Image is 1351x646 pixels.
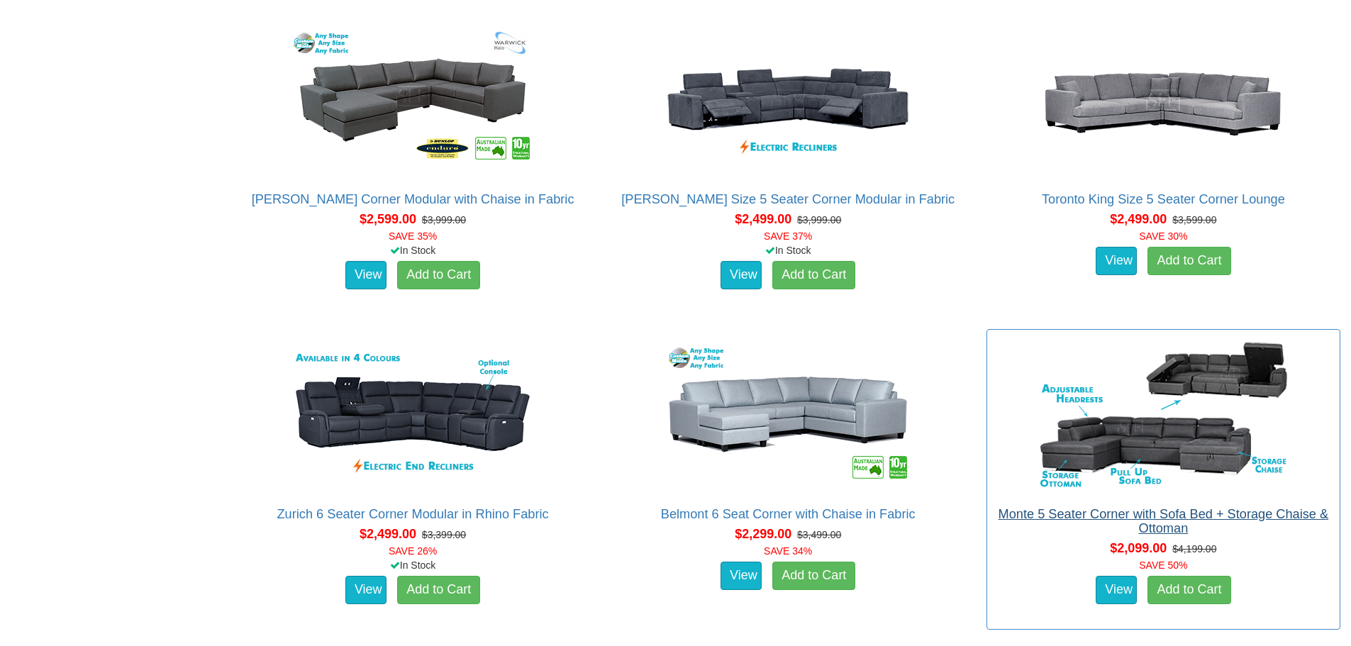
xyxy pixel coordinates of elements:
a: [PERSON_NAME] Corner Modular with Chaise in Fabric [252,192,574,206]
span: $2,499.00 [1110,212,1167,226]
span: $2,299.00 [735,527,791,541]
a: [PERSON_NAME] Size 5 Seater Corner Modular in Fabric [621,192,955,206]
div: In Stock [608,243,968,257]
del: $3,999.00 [422,214,466,225]
a: View [721,562,762,590]
a: View [1096,247,1137,275]
font: SAVE 34% [764,545,812,557]
a: Add to Cart [1147,576,1230,604]
a: View [345,261,387,289]
del: $3,499.00 [797,529,841,540]
del: $3,399.00 [422,529,466,540]
a: Zurich 6 Seater Corner Modular in Rhino Fabric [277,507,549,521]
del: $3,599.00 [1172,214,1216,225]
a: View [721,261,762,289]
a: View [345,576,387,604]
a: Add to Cart [1147,247,1230,275]
a: Add to Cart [772,261,855,289]
del: $3,999.00 [797,214,841,225]
img: Toronto King Size 5 Seater Corner Lounge [1035,22,1291,178]
img: Morton Corner Modular with Chaise in Fabric [285,22,540,178]
span: $2,099.00 [1110,541,1167,555]
div: In Stock [233,243,592,257]
a: Monte 5 Seater Corner with Sofa Bed + Storage Chaise & Ottoman [999,507,1329,535]
img: Monte 5 Seater Corner with Sofa Bed + Storage Chaise & Ottoman [1035,337,1291,493]
font: SAVE 35% [389,230,437,242]
img: Belmont 6 Seat Corner with Chaise in Fabric [660,337,916,493]
font: SAVE 50% [1139,559,1187,571]
a: Add to Cart [397,261,480,289]
a: Belmont 6 Seat Corner with Chaise in Fabric [661,507,916,521]
a: Add to Cart [397,576,480,604]
span: $2,499.00 [360,527,416,541]
a: View [1096,576,1137,604]
font: SAVE 30% [1139,230,1187,242]
img: Zurich 6 Seater Corner Modular in Rhino Fabric [285,337,540,493]
div: In Stock [233,558,592,572]
img: Marlow King Size 5 Seater Corner Modular in Fabric [660,22,916,178]
font: SAVE 26% [389,545,437,557]
font: SAVE 37% [764,230,812,242]
span: $2,499.00 [735,212,791,226]
span: $2,599.00 [360,212,416,226]
del: $4,199.00 [1172,543,1216,555]
a: Add to Cart [772,562,855,590]
a: Toronto King Size 5 Seater Corner Lounge [1042,192,1285,206]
